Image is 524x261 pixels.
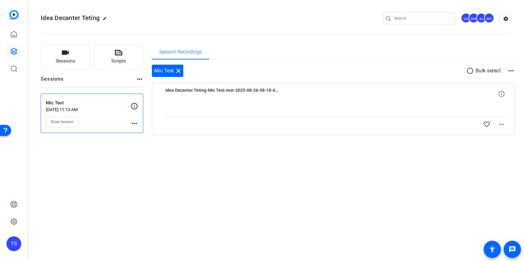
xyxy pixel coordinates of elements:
mat-icon: favorite_border [483,121,490,128]
ngx-avatar: Sharon Gottula [461,13,472,24]
span: Session Recordings [159,50,202,54]
span: Idea Decanter Teting [41,14,100,22]
p: Bulk select [476,67,501,74]
span: Scripts [111,58,126,65]
span: Sessions [56,58,75,65]
div: Mic Test [152,65,183,77]
mat-icon: more_horiz [131,120,138,127]
ngx-avatar: Molly Roland [484,13,495,24]
button: Sessions [41,45,90,69]
button: Enter Session [46,117,79,127]
div: BM [469,13,479,23]
ngx-avatar: Audrey Lee [476,13,487,24]
p: [DATE] 11:13 AM [46,107,131,112]
h2: Sessions [41,75,64,87]
img: blue-gradient.svg [9,10,19,19]
div: AL [476,13,486,23]
input: Search [394,15,450,22]
button: Scripts [94,45,144,69]
div: MR [484,13,494,23]
mat-icon: message [509,246,516,253]
mat-icon: more_horiz [136,75,143,83]
p: Mic Test [46,99,131,106]
span: Idea Decanter Teting-Mic Test-test-2025-08-26-08-18-44-629-0 [165,86,279,101]
mat-icon: close [175,67,182,74]
ngx-avatar: Betsy Mugavero [469,13,479,24]
div: TS [6,236,21,251]
div: SG [461,13,471,23]
mat-icon: radio_button_unchecked [466,67,476,74]
mat-icon: more_horiz [507,67,515,74]
mat-icon: settings [500,14,512,23]
mat-icon: more_horiz [498,121,505,128]
mat-icon: edit [103,16,110,24]
span: Enter Session [51,119,74,124]
mat-icon: accessibility [489,246,496,253]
